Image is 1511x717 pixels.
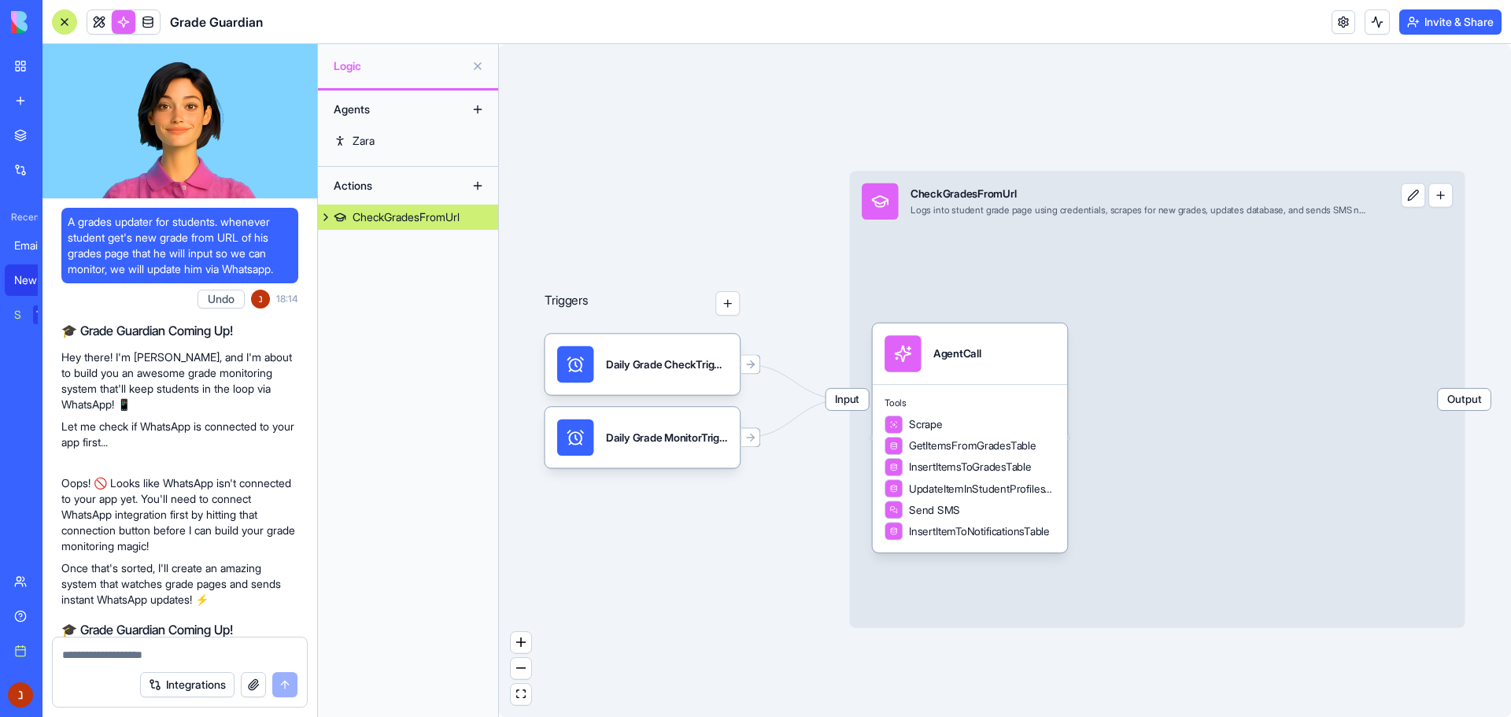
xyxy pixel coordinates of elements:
[33,305,58,324] div: TRY
[873,323,1068,553] div: AgentCallToolsScrapeGetItemsFromGradesTableInsertItemsToGradesTableUpdateItemInStudentProfilesTab...
[5,299,68,331] a: Social Media Content GeneratorTRY
[511,632,531,653] button: zoom in
[743,400,847,438] g: Edge from 68a747ba91f13a819497dafe to 68a7383553a254340874373c
[826,389,869,410] span: Input
[14,307,22,323] div: Social Media Content Generator
[68,214,292,277] span: A grades updater for students. whenever student get's new grade from URL of his grades page that ...
[61,560,298,608] p: Once that's sorted, I'll create an amazing system that watches grade pages and sends instant What...
[909,523,1050,538] span: InsertItemToNotificationsTable
[909,460,1032,475] span: InsertItemsToGradesTable
[850,171,1465,628] div: InputCheckGradesFromUrlLogs into student grade page using credentials, scrapes for new grades, up...
[5,211,38,224] span: Recent
[511,684,531,705] button: fit view
[911,205,1368,216] div: Logs into student grade page using credentials, scrapes for new grades, updates database, and sen...
[545,242,740,468] div: Triggers
[1438,389,1491,410] span: Output
[909,481,1055,496] span: UpdateItemInStudentProfilesTable
[5,264,68,296] a: New App
[545,291,588,316] p: Triggers
[61,349,298,412] p: Hey there! I'm [PERSON_NAME], and I'm about to build you an awesome grade monitoring system that'...
[1399,9,1502,35] button: Invite & Share
[318,128,498,153] a: Zara
[276,293,298,305] span: 18:14
[606,357,728,371] div: Daily Grade CheckTrigger
[8,682,33,708] img: ACg8ocIjRx6ahvzPMRPlbRqkgAkeD7nsdrCdU2wAb0V1K9mO08rXWzw=s96-c
[933,346,981,361] div: AgentCall
[61,419,298,450] p: Let me check if WhatsApp is connected to your app first...
[909,438,1036,453] span: GetItemsFromGradesTable
[14,238,58,253] div: Email Marketing Generator
[61,321,298,340] h2: 🎓 Grade Guardian Coming Up!
[545,334,740,394] div: Daily Grade CheckTrigger
[606,430,728,445] div: Daily Grade MonitorTrigger
[511,658,531,679] button: zoom out
[140,672,235,697] button: Integrations
[545,407,740,468] div: Daily Grade MonitorTrigger
[911,187,1368,201] div: CheckGradesFromUrl
[14,272,58,288] div: New App
[61,475,298,554] p: Oops! 🚫 Looks like WhatsApp isn't connected to your app yet. You'll need to connect WhatsApp inte...
[61,620,298,639] h2: 🎓 Grade Guardian Coming Up!
[198,290,245,309] button: Undo
[334,58,465,74] span: Logic
[353,133,375,149] div: Zara
[885,397,1055,409] span: Tools
[353,209,460,225] div: CheckGradesFromUrl
[909,417,943,432] span: Scrape
[11,11,109,33] img: logo
[326,173,452,198] div: Actions
[5,230,68,261] a: Email Marketing Generator
[743,364,847,400] g: Edge from 68a7383ce0763610f6509c3e to 68a7383553a254340874373c
[326,97,452,122] div: Agents
[170,13,263,31] span: Grade Guardian
[909,502,960,517] span: Send SMS
[318,205,498,230] a: CheckGradesFromUrl
[251,290,270,309] img: ACg8ocIjRx6ahvzPMRPlbRqkgAkeD7nsdrCdU2wAb0V1K9mO08rXWzw=s96-c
